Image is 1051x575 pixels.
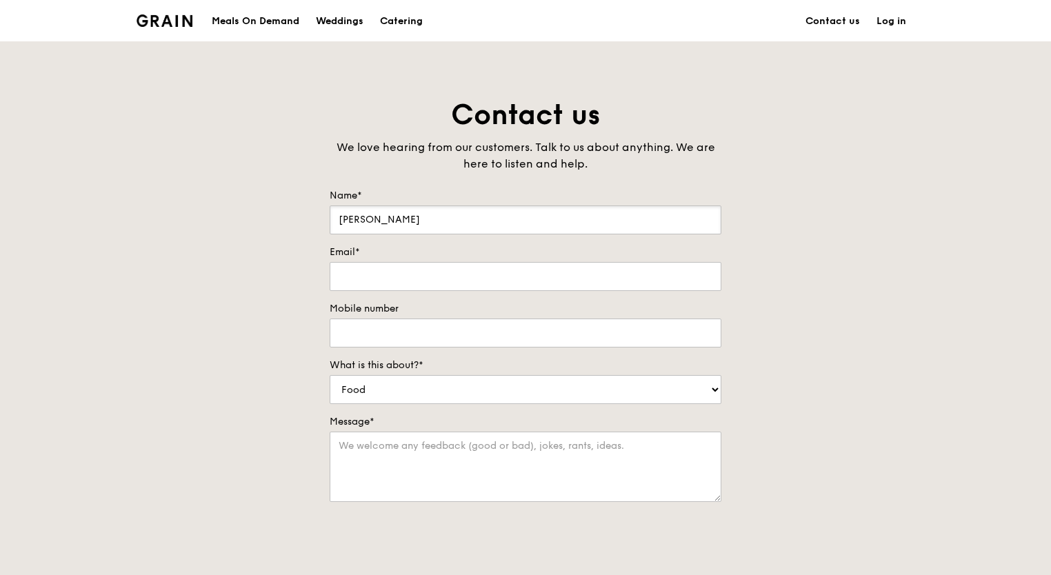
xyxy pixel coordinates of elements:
[212,1,299,42] div: Meals On Demand
[868,1,914,42] a: Log in
[330,97,721,134] h1: Contact us
[797,1,868,42] a: Contact us
[330,189,721,203] label: Name*
[330,139,721,172] div: We love hearing from our customers. Talk to us about anything. We are here to listen and help.
[137,14,192,27] img: Grain
[330,302,721,316] label: Mobile number
[330,415,721,429] label: Message*
[316,1,363,42] div: Weddings
[330,516,539,569] iframe: reCAPTCHA
[330,245,721,259] label: Email*
[308,1,372,42] a: Weddings
[380,1,423,42] div: Catering
[330,359,721,372] label: What is this about?*
[372,1,431,42] a: Catering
